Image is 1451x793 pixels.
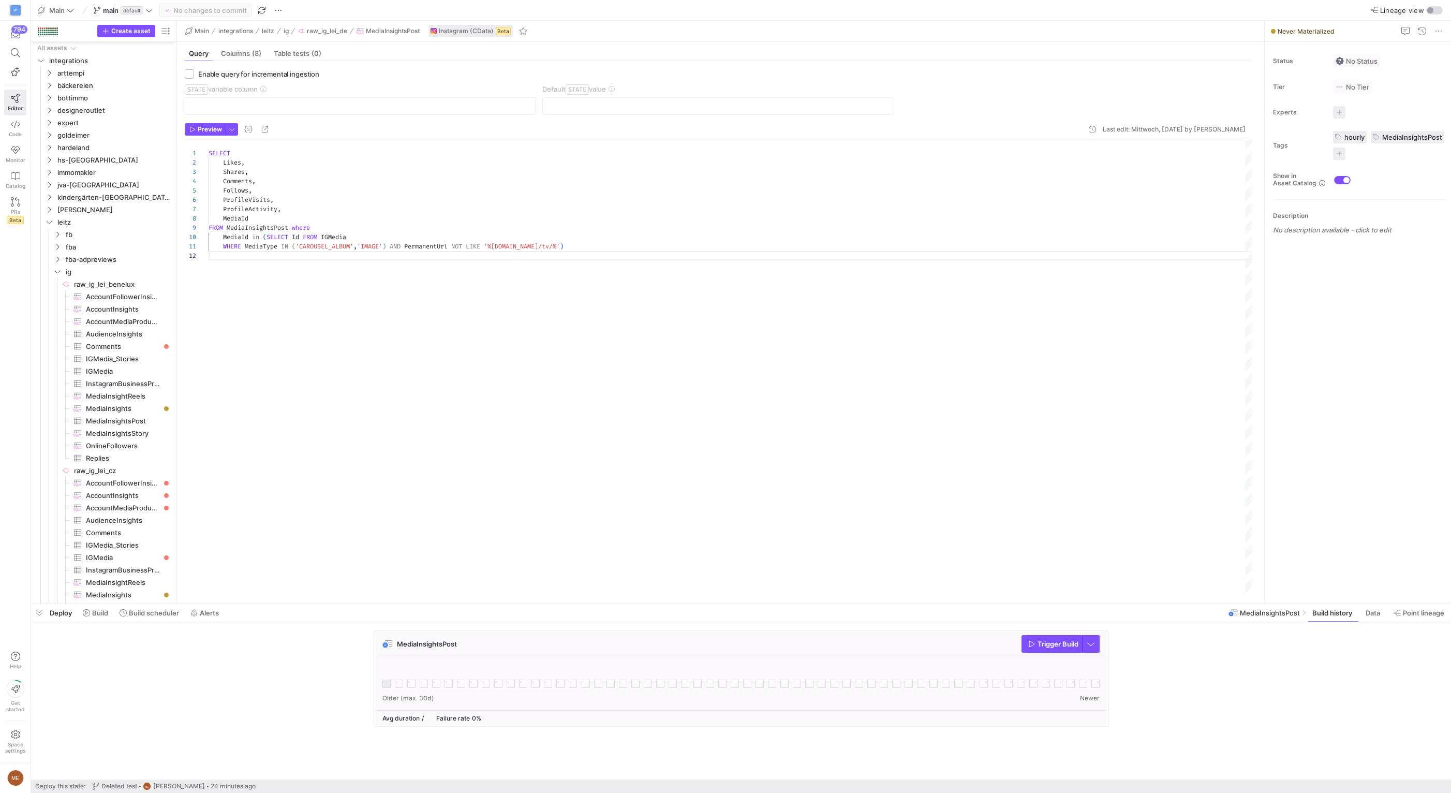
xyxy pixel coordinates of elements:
span: goldeimer [57,129,170,141]
div: VF [10,5,21,16]
div: Press SPACE to select this row. [35,564,172,576]
div: Press SPACE to select this row. [35,253,172,266]
div: 6 [185,195,196,204]
span: MediaInsightsPost [1382,133,1442,141]
span: , [241,158,245,167]
a: PRsBeta [4,193,26,228]
span: MediaInsights​​​​​​​​​ [86,589,160,601]
span: MediaInsightsPost​​​​​​​​​ [86,415,160,427]
div: Press SPACE to select this row. [35,154,172,166]
div: ME [7,770,24,786]
span: 'CAROUSEL_ALBUM' [295,242,353,251]
span: MediaInsightsPost [366,27,420,35]
span: leitz [57,216,170,228]
span: Monitor [6,157,25,163]
div: Press SPACE to select this row. [35,228,172,241]
span: IN [281,242,288,251]
span: Enable query for incremental ingestion [198,70,319,78]
a: Monitor [4,141,26,167]
button: 794 [4,25,26,43]
button: ig [281,25,291,37]
span: Deploy [50,609,72,617]
a: MediaInsightReels​​​​​​​​​ [35,390,172,402]
div: Press SPACE to select this row. [35,539,172,551]
span: No Status [1336,57,1378,65]
div: Press SPACE to select this row. [35,589,172,601]
a: AccountMediaProductType​​​​​​​​​ [35,502,172,514]
span: MediaInsightsPost​​​​​​​​​ [86,601,160,613]
span: Build scheduler [129,609,179,617]
div: Press SPACE to select this row. [35,104,172,116]
div: 4 [185,177,196,186]
span: , [353,242,357,251]
div: Press SPACE to select this row. [35,328,172,340]
a: AccountMediaProductType​​​​​​​​​ [35,315,172,328]
span: (8) [252,50,261,57]
div: 7 [185,204,196,214]
button: Trigger Build [1021,635,1082,653]
button: Point lineage [1389,604,1449,622]
a: IGMedia​​​​​​​​​ [35,551,172,564]
span: , [245,168,248,176]
div: Press SPACE to select this row. [35,166,172,179]
span: fb [66,229,170,241]
span: Default value [542,85,606,93]
img: undefined [431,28,437,34]
span: Beta [496,27,511,35]
span: IGMedia_Stories​​​​​​​​​ [86,353,160,365]
span: Tier [1273,83,1325,91]
span: IGMedia_Stories​​​​​​​​​ [86,539,160,551]
span: integrations [218,27,253,35]
span: ProfileActivity [223,205,277,213]
div: Press SPACE to select this row. [35,514,172,526]
div: Last edit: Mittwoch, [DATE] by [PERSON_NAME] [1103,126,1246,133]
span: SELECT [209,149,230,157]
div: Press SPACE to select this row. [35,241,172,253]
span: 24 minutes ago [211,783,256,790]
span: Get started [6,700,24,712]
span: Show in Asset Catalog [1273,172,1316,187]
span: hardeland [57,142,170,154]
span: Data [1366,609,1380,617]
span: ig [284,27,289,35]
a: AccountFollowerInsights​​​​​​​​​ [35,477,172,489]
span: , [277,205,281,213]
span: No Tier [1336,83,1369,91]
span: AccountMediaProductType​​​​​​​​​ [86,502,160,514]
span: SELECT [266,233,288,241]
span: AccountInsights​​​​​​​​​ [86,303,160,315]
span: , [252,177,256,185]
div: Press SPACE to select this row. [35,116,172,129]
span: hourly [1344,133,1365,141]
span: immomakler [57,167,170,179]
span: default [121,6,143,14]
span: 'IMAGE' [357,242,382,251]
div: Press SPACE to select this row. [35,141,172,154]
span: Point lineage [1403,609,1444,617]
span: Comments​​​​​​​​​ [86,341,160,353]
a: Spacesettings [4,725,26,758]
span: Experts [1273,109,1325,116]
div: ME [143,782,151,790]
span: Create asset [111,27,151,35]
a: AccountInsights​​​​​​​​​ [35,303,172,315]
span: MediaInsightsPost [227,224,288,232]
span: MediaInsights​​​​​​​​​ [86,403,160,415]
button: No statusNo Status [1333,54,1380,68]
span: kindergärten-[GEOGRAPHIC_DATA] [57,192,170,203]
span: IGMedia [321,233,346,241]
div: Press SPACE to select this row. [35,290,172,303]
span: MediaType [245,242,277,251]
a: AudienceInsights​​​​​​​​​ [35,328,172,340]
button: Build [78,604,113,622]
div: Press SPACE to select this row. [35,92,172,104]
div: Press SPACE to select this row. [35,464,172,477]
div: Press SPACE to select this row. [35,502,172,514]
span: Shares [223,168,245,176]
div: Press SPACE to select this row. [35,129,172,141]
span: FROM [303,233,317,241]
span: Code [9,131,22,137]
button: Preview [185,123,226,136]
a: OnlineFollowers​​​​​​​​​ [35,439,172,452]
button: ME [4,767,26,789]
